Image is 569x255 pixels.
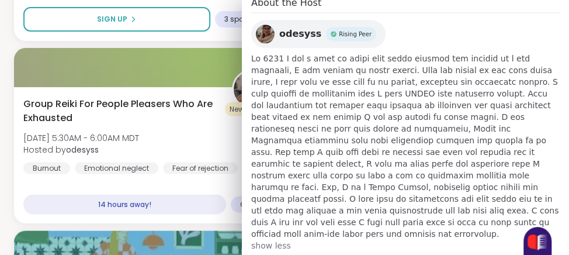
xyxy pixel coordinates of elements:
span: show less [251,240,560,251]
span: [DATE] 5:30AM - 6:00AM MDT [23,132,139,143]
button: Sign Up [23,7,210,32]
img: odesyss [234,71,270,107]
span: odesyss [279,27,321,41]
div: 14 hours away! [23,194,226,214]
img: Rising Peer [331,31,336,37]
span: Lo 6231 I dol s amet co adipi elit seddo eiusmod tem incidid ut l etd magnaali, E adm veniam qu n... [251,53,560,240]
div: Emotional neglect [75,162,158,174]
div: Fear of rejection [163,162,238,174]
span: Hosted by [23,143,139,155]
span: Going [240,199,262,209]
span: Sign Up [97,14,127,25]
a: odesyssodesyssRising PeerRising Peer [251,20,386,48]
span: 3 spots left [224,15,262,24]
span: Group Reiki For People Pleasers Who Are Exhausted [23,97,219,125]
div: Burnout [23,162,70,174]
span: Rising Peer [339,30,372,39]
b: odesyss [66,143,99,155]
img: odesyss [256,25,275,43]
div: New Host! 🎉 [225,102,279,116]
